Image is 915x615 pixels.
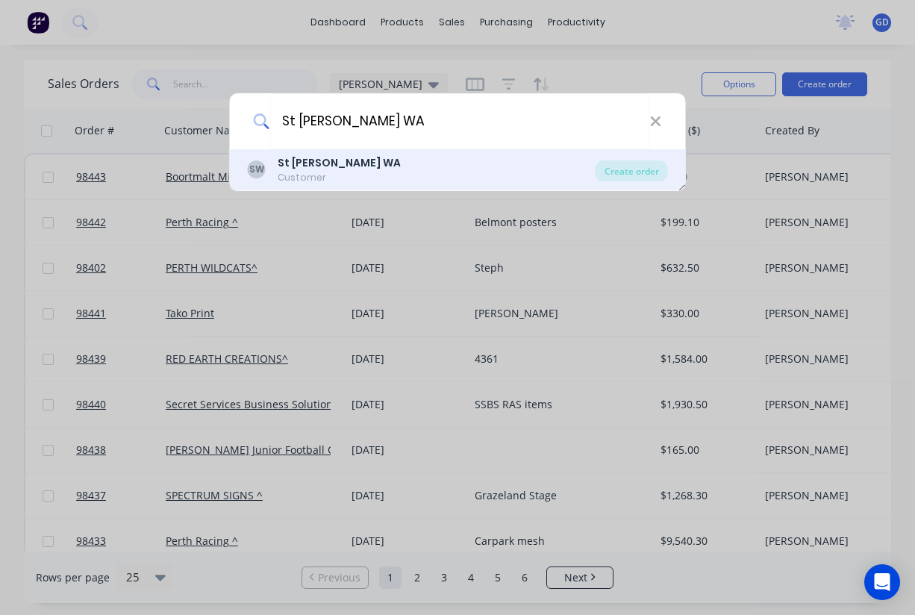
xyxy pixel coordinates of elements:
div: SW [248,160,266,178]
input: Enter a customer name to create a new order... [269,93,649,149]
div: Create order [596,160,668,181]
b: St [PERSON_NAME] WA [278,155,401,170]
div: Open Intercom Messenger [864,564,900,600]
div: Customer [278,171,401,184]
